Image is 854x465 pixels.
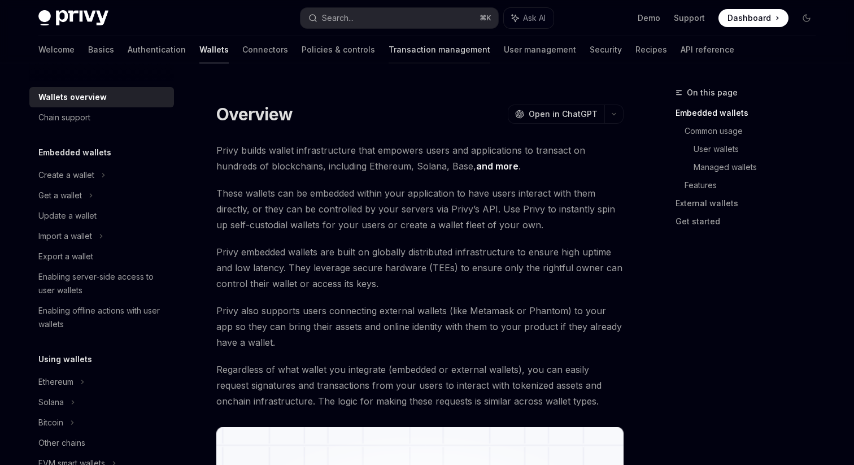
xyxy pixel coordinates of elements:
a: Transaction management [389,36,490,63]
a: Features [685,176,825,194]
button: Search...⌘K [300,8,498,28]
span: Privy also supports users connecting external wallets (like Metamask or Phantom) to your app so t... [216,303,624,350]
a: Get started [676,212,825,231]
div: Get a wallet [38,189,82,202]
a: Enabling offline actions with user wallets [29,301,174,334]
span: Dashboard [727,12,771,24]
a: Demo [638,12,660,24]
span: On this page [687,86,738,99]
a: User management [504,36,576,63]
span: Privy builds wallet infrastructure that empowers users and applications to transact on hundreds o... [216,142,624,174]
h5: Using wallets [38,353,92,366]
a: Connectors [242,36,288,63]
a: Update a wallet [29,206,174,226]
a: Managed wallets [694,158,825,176]
div: Export a wallet [38,250,93,263]
a: Dashboard [718,9,788,27]
a: User wallets [694,140,825,158]
a: Policies & controls [302,36,375,63]
h1: Overview [216,104,293,124]
a: Wallets overview [29,87,174,107]
a: Embedded wallets [676,104,825,122]
div: Create a wallet [38,168,94,182]
div: Chain support [38,111,90,124]
a: and more [476,160,518,172]
span: These wallets can be embedded within your application to have users interact with them directly, ... [216,185,624,233]
span: Privy embedded wallets are built on globally distributed infrastructure to ensure high uptime and... [216,244,624,292]
a: Basics [88,36,114,63]
div: Ethereum [38,375,73,389]
a: Wallets [199,36,229,63]
span: Regardless of what wallet you integrate (embedded or external wallets), you can easily request si... [216,362,624,409]
div: Enabling offline actions with user wallets [38,304,167,331]
a: Common usage [685,122,825,140]
a: Authentication [128,36,186,63]
a: Security [590,36,622,63]
button: Open in ChatGPT [508,105,604,124]
span: ⌘ K [480,14,491,23]
button: Ask AI [504,8,554,28]
div: Search... [322,11,354,25]
span: Open in ChatGPT [529,108,598,120]
div: Import a wallet [38,229,92,243]
div: Other chains [38,436,85,450]
img: dark logo [38,10,108,26]
h5: Embedded wallets [38,146,111,159]
div: Bitcoin [38,416,63,429]
a: Enabling server-side access to user wallets [29,267,174,301]
button: Toggle dark mode [798,9,816,27]
a: Other chains [29,433,174,453]
a: External wallets [676,194,825,212]
a: Welcome [38,36,75,63]
a: Support [674,12,705,24]
a: Recipes [635,36,667,63]
div: Wallets overview [38,90,107,104]
a: Export a wallet [29,246,174,267]
div: Enabling server-side access to user wallets [38,270,167,297]
a: API reference [681,36,734,63]
span: Ask AI [523,12,546,24]
a: Chain support [29,107,174,128]
div: Update a wallet [38,209,97,223]
div: Solana [38,396,64,409]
